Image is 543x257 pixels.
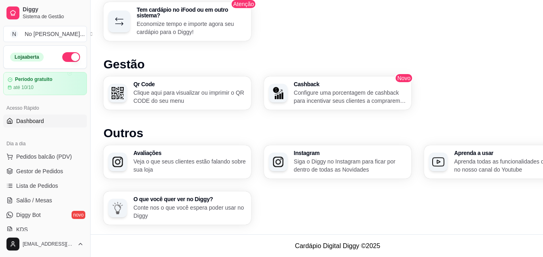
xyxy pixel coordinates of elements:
article: até 10/10 [13,84,34,91]
button: [EMAIL_ADDRESS][DOMAIN_NAME] [3,234,87,254]
h3: Instagram [294,150,407,156]
span: Sistema de Gestão [23,13,84,20]
p: Economize tempo e importe agora seu cardápio para o Diggy! [137,20,246,36]
span: Novo [395,73,413,83]
h3: O que você quer ver no Diggy? [133,196,246,202]
h3: Qr Code [133,81,246,87]
button: O que você quer ver no Diggy?O que você quer ver no Diggy?Conte nos o que você espera poder usar ... [104,191,251,225]
p: Conte nos o que você espera poder usar no Diggy [133,204,246,220]
button: Tem cardápio no iFood ou em outro sistema?Economize tempo e importe agora seu cardápio para o Diggy! [104,2,251,41]
img: Aprenda a usar [432,156,444,168]
button: Qr CodeQr CodeClique aqui para visualizar ou imprimir o QR CODE do seu menu [104,76,251,110]
span: Lista de Pedidos [16,182,58,190]
div: Acesso Rápido [3,102,87,115]
div: Loja aberta [10,53,44,62]
img: Cashback [272,87,284,99]
img: Instagram [272,156,284,168]
a: Diggy Botnovo [3,208,87,221]
span: [EMAIL_ADDRESS][DOMAIN_NAME] [23,241,74,247]
a: Período gratuitoaté 10/10 [3,72,87,95]
a: KDS [3,223,87,236]
p: Configure uma porcentagem de cashback para incentivar seus clientes a comprarem em sua loja [294,89,407,105]
a: Gestor de Pedidos [3,165,87,178]
div: Dia a dia [3,137,87,150]
h3: Avaliações [133,150,246,156]
p: Clique aqui para visualizar ou imprimir o QR CODE do seu menu [133,89,246,105]
h3: Tem cardápio no iFood ou em outro sistema? [137,7,246,18]
a: Salão / Mesas [3,194,87,207]
article: Período gratuito [15,76,53,83]
p: Veja o que seus clientes estão falando sobre sua loja [133,157,246,174]
p: Siga o Diggy no Instagram para ficar por dentro de todas as Novidades [294,157,407,174]
span: Gestor de Pedidos [16,167,63,175]
span: Salão / Mesas [16,196,52,204]
span: Dashboard [16,117,44,125]
button: Alterar Status [62,52,80,62]
span: Pedidos balcão (PDV) [16,153,72,161]
img: Qr Code [112,87,124,99]
a: Lista de Pedidos [3,179,87,192]
button: CashbackCashbackConfigure uma porcentagem de cashback para incentivar seus clientes a comprarem e... [264,76,412,110]
span: Diggy [23,6,84,13]
button: Pedidos balcão (PDV) [3,150,87,163]
button: AvaliaçõesAvaliaçõesVeja o que seus clientes estão falando sobre sua loja [104,145,251,178]
a: Dashboard [3,115,87,127]
span: KDS [16,225,28,234]
img: Avaliações [112,156,124,168]
a: DiggySistema de Gestão [3,3,87,23]
img: O que você quer ver no Diggy? [112,202,124,214]
span: Diggy Bot [16,211,41,219]
div: No [PERSON_NAME] ... [25,30,85,38]
span: N [10,30,18,38]
h3: Cashback [294,81,407,87]
button: Select a team [3,26,87,42]
button: InstagramInstagramSiga o Diggy no Instagram para ficar por dentro de todas as Novidades [264,145,412,178]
